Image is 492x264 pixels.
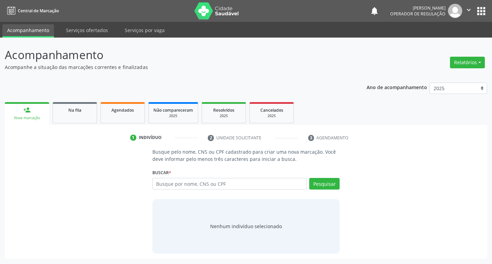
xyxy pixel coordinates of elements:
[152,178,307,190] input: Busque por nome, CNS ou CPF
[475,5,487,17] button: apps
[5,64,342,71] p: Acompanhe a situação das marcações correntes e finalizadas
[260,107,283,113] span: Cancelados
[68,107,81,113] span: Na fila
[213,107,234,113] span: Resolvidos
[130,135,136,141] div: 1
[23,106,31,114] div: person_add
[448,4,462,18] img: img
[367,83,427,91] p: Ano de acompanhamento
[390,5,446,11] div: [PERSON_NAME]
[139,135,162,141] div: Indivíduo
[465,6,473,14] i: 
[462,4,475,18] button: 
[255,113,289,119] div: 2025
[120,24,169,36] a: Serviços por vaga
[111,107,134,113] span: Agendados
[309,178,340,190] button: Pesquisar
[61,24,113,36] a: Serviços ofertados
[152,167,171,178] label: Buscar
[5,5,59,16] a: Central de Marcação
[153,113,193,119] div: 2025
[18,8,59,14] span: Central de Marcação
[10,115,44,121] div: Nova marcação
[450,57,485,68] button: Relatórios
[210,223,282,230] div: Nenhum indivíduo selecionado
[5,46,342,64] p: Acompanhamento
[152,148,340,163] p: Busque pelo nome, CNS ou CPF cadastrado para criar uma nova marcação. Você deve informar pelo men...
[153,107,193,113] span: Não compareceram
[207,113,241,119] div: 2025
[390,11,446,17] span: Operador de regulação
[370,6,379,16] button: notifications
[2,24,54,38] a: Acompanhamento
